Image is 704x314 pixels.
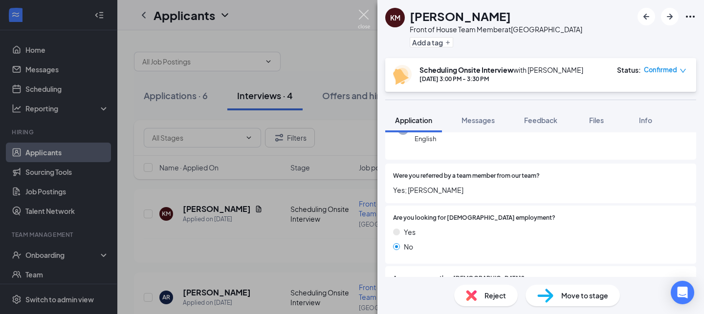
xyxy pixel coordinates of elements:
span: down [680,67,686,74]
div: with [PERSON_NAME] [419,65,583,75]
div: KM [390,13,400,22]
span: Reject [484,290,506,301]
span: Yes [404,227,416,237]
span: No [404,241,413,252]
span: Feedback [524,116,557,125]
span: Info [639,116,652,125]
span: Messages [462,116,495,125]
div: [DATE] 3:00 PM - 3:30 PM [419,75,583,83]
span: Application [395,116,432,125]
span: Are you younger than [DEMOGRAPHIC_DATA]? [393,274,525,283]
div: Front of House Team Member at [GEOGRAPHIC_DATA] [410,24,582,34]
span: Yes; [PERSON_NAME] [393,185,688,195]
span: Move to stage [561,290,608,301]
div: Status : [617,65,641,75]
span: Confirmed [644,65,677,75]
span: Are you looking for [DEMOGRAPHIC_DATA] employment? [393,213,555,223]
svg: ArrowLeftNew [640,11,652,22]
b: Scheduling Onsite Interview [419,65,513,74]
button: ArrowRight [661,8,679,25]
h1: [PERSON_NAME] [410,8,511,24]
svg: ArrowRight [664,11,676,22]
span: Were you referred by a team member from our team? [393,171,540,181]
span: English [415,134,475,144]
svg: Ellipses [684,11,696,22]
button: ArrowLeftNew [638,8,655,25]
button: PlusAdd a tag [410,37,453,47]
span: Files [589,116,604,125]
svg: Plus [445,40,451,45]
div: Open Intercom Messenger [671,281,694,304]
